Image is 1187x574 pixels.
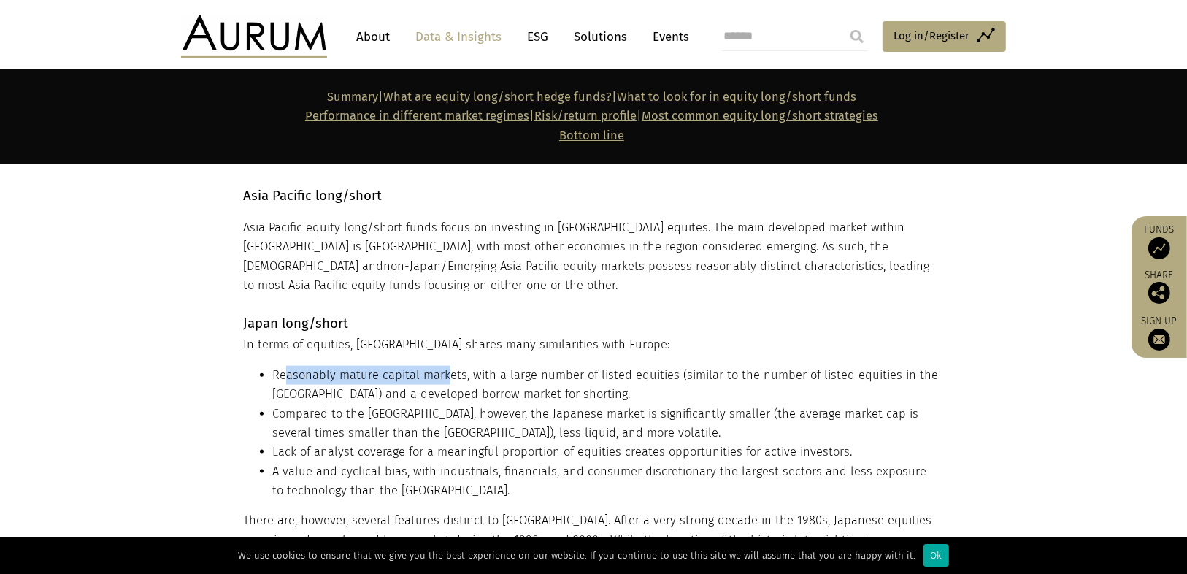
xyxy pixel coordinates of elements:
p: Asia Pacific equity long/short funds focus on investing in [GEOGRAPHIC_DATA] equites. The main de... [243,218,940,296]
strong: | | | | [305,90,878,142]
p: In terms of equities, [GEOGRAPHIC_DATA] shares many similarities with Europe: [243,313,940,354]
a: Most common equity long/short strategies [642,109,878,123]
a: What to look for in equity long/short funds [617,90,856,104]
a: Data & Insights [408,23,509,50]
li: Compared to the [GEOGRAPHIC_DATA], however, the Japanese market is significantly smaller (the ave... [272,405,940,443]
li: A value and cyclical bias, with industrials, financials, and consumer discretionary the largest s... [272,462,940,501]
input: Submit [842,22,872,51]
img: Share this post [1148,282,1170,304]
div: Share [1139,270,1180,304]
strong: Asia Pacific long/short [243,188,382,204]
img: Aurum [181,15,327,58]
a: Log in/Register [883,21,1006,52]
span: Log in/Register [894,27,969,45]
a: Funds [1139,223,1180,259]
a: What are equity long/short hedge funds? [383,90,612,104]
a: Sign up [1139,315,1180,351]
a: Solutions [566,23,634,50]
a: Bottom line [559,129,624,142]
strong: Japan long/short [243,315,348,332]
li: Lack of analyst coverage for a meaningful proportion of equities creates opportunities for active... [272,443,940,462]
div: Ok [923,544,949,567]
span: non-Japan [383,259,441,273]
a: Summary [327,90,378,104]
img: Access Funds [1148,237,1170,259]
a: Risk/return profile [534,109,637,123]
a: Events [645,23,689,50]
li: Reasonably mature capital markets, with a large number of listed equities (similar to the number ... [272,366,940,405]
a: ESG [520,23,556,50]
a: About [349,23,397,50]
a: Performance in different market regimes [305,109,529,123]
img: Sign up to our newsletter [1148,329,1170,351]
